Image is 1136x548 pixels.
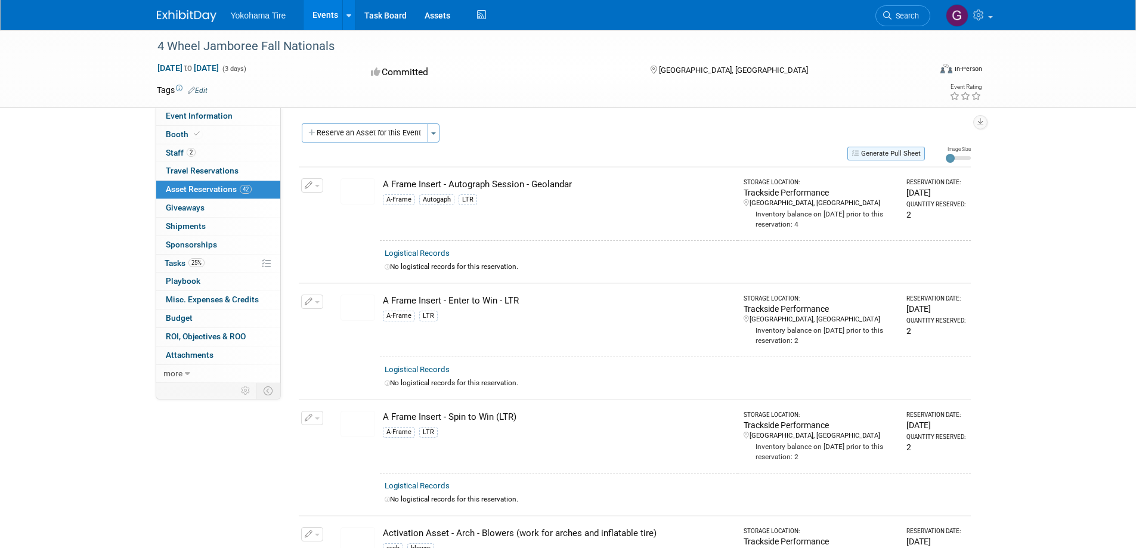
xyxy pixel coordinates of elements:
[946,145,971,153] div: Image Size
[744,199,896,208] div: [GEOGRAPHIC_DATA], [GEOGRAPHIC_DATA]
[744,187,896,199] div: Trackside Performance
[906,527,965,535] div: Reservation Date:
[906,535,965,547] div: [DATE]
[385,249,450,258] a: Logistical Records
[240,185,252,194] span: 42
[166,350,213,360] span: Attachments
[419,311,438,321] div: LTR
[940,64,952,73] img: Format-Inperson.png
[419,427,438,438] div: LTR
[166,203,205,212] span: Giveaways
[341,178,375,205] img: View Images
[156,218,280,236] a: Shipments
[906,200,965,209] div: Quantity Reserved:
[156,162,280,180] a: Travel Reservations
[166,111,233,120] span: Event Information
[860,62,983,80] div: Event Format
[892,11,919,20] span: Search
[188,258,205,267] span: 25%
[383,295,733,307] div: A Frame Insert - Enter to Win - LTR
[236,383,256,398] td: Personalize Event Tab Strip
[744,303,896,315] div: Trackside Performance
[385,262,966,272] div: No logistical records for this reservation.
[256,383,280,398] td: Toggle Event Tabs
[744,431,896,441] div: [GEOGRAPHIC_DATA], [GEOGRAPHIC_DATA]
[383,178,733,191] div: A Frame Insert - Autograph Session - Geolandar
[157,10,216,22] img: ExhibitDay
[906,303,965,315] div: [DATE]
[744,441,896,462] div: Inventory balance on [DATE] prior to this reservation: 2
[182,63,194,73] span: to
[341,411,375,437] img: View Images
[419,194,454,205] div: Autogaph
[906,325,965,337] div: 2
[156,273,280,290] a: Playbook
[906,411,965,419] div: Reservation Date:
[166,184,252,194] span: Asset Reservations
[744,411,896,419] div: Storage Location:
[156,181,280,199] a: Asset Reservations42
[383,311,415,321] div: A-Frame
[459,194,477,205] div: LTR
[383,194,415,205] div: A-Frame
[302,123,428,143] button: Reserve an Asset for this Event
[231,11,286,20] span: Yokohama Tire
[157,63,219,73] span: [DATE] [DATE]
[156,255,280,273] a: Tasks25%
[157,84,208,96] td: Tags
[744,527,896,535] div: Storage Location:
[744,324,896,346] div: Inventory balance on [DATE] prior to this reservation: 2
[166,240,217,249] span: Sponsorships
[383,527,733,540] div: Activation Asset - Arch - Blowers (work for arches and inflatable tire)
[166,129,202,139] span: Booth
[156,346,280,364] a: Attachments
[906,178,965,187] div: Reservation Date:
[744,535,896,547] div: Trackside Performance
[156,144,280,162] a: Staff2
[153,36,912,57] div: 4 Wheel Jamboree Fall Nationals
[906,419,965,431] div: [DATE]
[383,427,415,438] div: A-Frame
[385,481,450,490] a: Logistical Records
[847,147,925,160] button: Generate Pull Sheet
[744,419,896,431] div: Trackside Performance
[221,65,246,73] span: (3 days)
[188,86,208,95] a: Edit
[156,199,280,217] a: Giveaways
[156,126,280,144] a: Booth
[385,494,966,504] div: No logistical records for this reservation.
[156,236,280,254] a: Sponsorships
[906,209,965,221] div: 2
[166,221,206,231] span: Shipments
[166,295,259,304] span: Misc. Expenses & Credits
[166,148,196,157] span: Staff
[156,365,280,383] a: more
[166,313,193,323] span: Budget
[367,62,631,83] div: Committed
[187,148,196,157] span: 2
[156,291,280,309] a: Misc. Expenses & Credits
[875,5,930,26] a: Search
[954,64,982,73] div: In-Person
[906,317,965,325] div: Quantity Reserved:
[341,295,375,321] img: View Images
[385,365,450,374] a: Logistical Records
[906,433,965,441] div: Quantity Reserved:
[906,295,965,303] div: Reservation Date:
[744,178,896,187] div: Storage Location:
[385,378,966,388] div: No logistical records for this reservation.
[156,328,280,346] a: ROI, Objectives & ROO
[744,315,896,324] div: [GEOGRAPHIC_DATA], [GEOGRAPHIC_DATA]
[166,332,246,341] span: ROI, Objectives & ROO
[949,84,982,90] div: Event Rating
[156,107,280,125] a: Event Information
[156,309,280,327] a: Budget
[744,208,896,230] div: Inventory balance on [DATE] prior to this reservation: 4
[744,295,896,303] div: Storage Location:
[906,441,965,453] div: 2
[383,411,733,423] div: A Frame Insert - Spin to Win (LTR)
[659,66,808,75] span: [GEOGRAPHIC_DATA], [GEOGRAPHIC_DATA]
[946,4,968,27] img: gina Witter
[906,187,965,199] div: [DATE]
[166,166,239,175] span: Travel Reservations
